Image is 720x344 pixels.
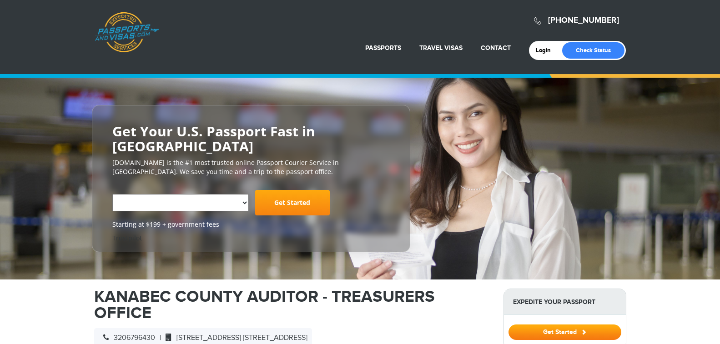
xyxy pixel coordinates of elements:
[562,42,624,59] a: Check Status
[112,158,390,176] p: [DOMAIN_NAME] is the #1 most trusted online Passport Courier Service in [GEOGRAPHIC_DATA]. We sav...
[419,44,463,52] a: Travel Visas
[112,234,142,242] a: Trustpilot
[509,324,621,340] button: Get Started
[112,124,390,154] h2: Get Your U.S. Passport Fast in [GEOGRAPHIC_DATA]
[255,190,330,215] a: Get Started
[99,334,155,342] span: 3206796430
[481,44,511,52] a: Contact
[509,328,621,335] a: Get Started
[95,12,159,53] a: Passports & [DOMAIN_NAME]
[112,220,390,229] span: Starting at $199 + government fees
[548,15,619,25] a: [PHONE_NUMBER]
[161,334,307,342] span: [STREET_ADDRESS] [STREET_ADDRESS]
[94,289,490,321] h1: KANABEC COUNTY AUDITOR - TREASURERS OFFICE
[536,47,557,54] a: Login
[365,44,401,52] a: Passports
[504,289,626,315] strong: Expedite Your Passport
